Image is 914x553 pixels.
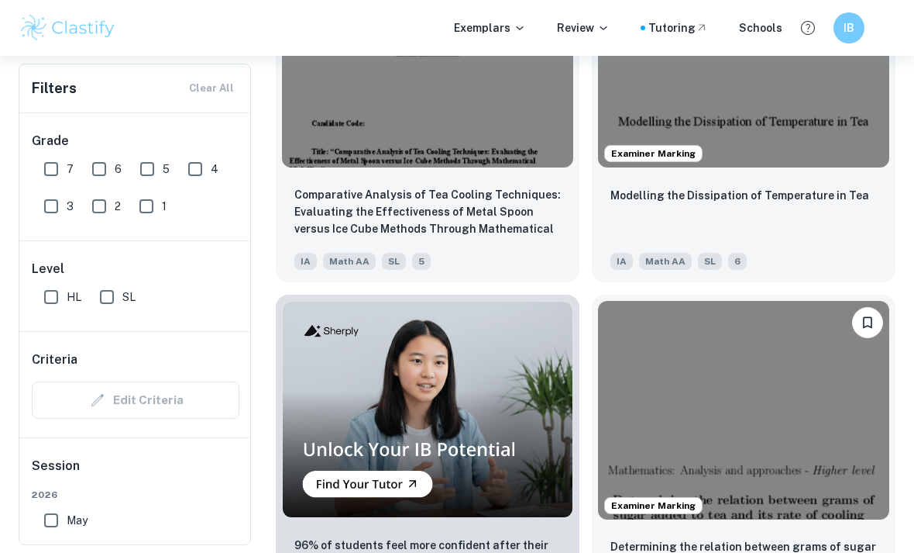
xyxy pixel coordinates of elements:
[122,289,136,306] span: SL
[32,351,77,369] h6: Criteria
[32,260,239,278] h6: Level
[163,161,170,178] span: 5
[598,301,889,520] img: Math AA IA example thumbnail: Determining the relation between grams o
[19,12,117,43] img: Clastify logo
[115,198,121,215] span: 2
[639,253,692,270] span: Math AA
[557,19,610,36] p: Review
[605,147,702,161] span: Examiner Marking
[211,161,218,178] span: 4
[67,161,74,178] span: 7
[32,457,239,488] h6: Session
[67,512,88,529] span: May
[698,253,722,270] span: SL
[840,19,858,36] h6: IB
[323,253,376,270] span: Math AA
[648,19,708,36] a: Tutoring
[282,301,573,518] img: Thumbnail
[32,488,239,502] span: 2026
[728,253,747,270] span: 6
[32,78,77,99] h6: Filters
[412,253,431,270] span: 5
[67,289,81,306] span: HL
[32,132,239,150] h6: Grade
[294,186,561,239] p: Comparative Analysis of Tea Cooling Techniques: Evaluating the Effectiveness of Metal Spoon versu...
[382,253,406,270] span: SL
[610,253,633,270] span: IA
[739,19,782,36] a: Schools
[605,499,702,513] span: Examiner Marking
[162,198,167,215] span: 1
[454,19,526,36] p: Exemplars
[610,187,869,204] p: Modelling the Dissipation of Temperature in Tea
[294,253,317,270] span: IA
[852,307,883,338] button: Bookmark
[32,382,239,419] div: Criteria filters are unavailable when searching by topic
[67,198,74,215] span: 3
[795,15,821,41] button: Help and Feedback
[115,161,122,178] span: 6
[833,12,864,43] button: IB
